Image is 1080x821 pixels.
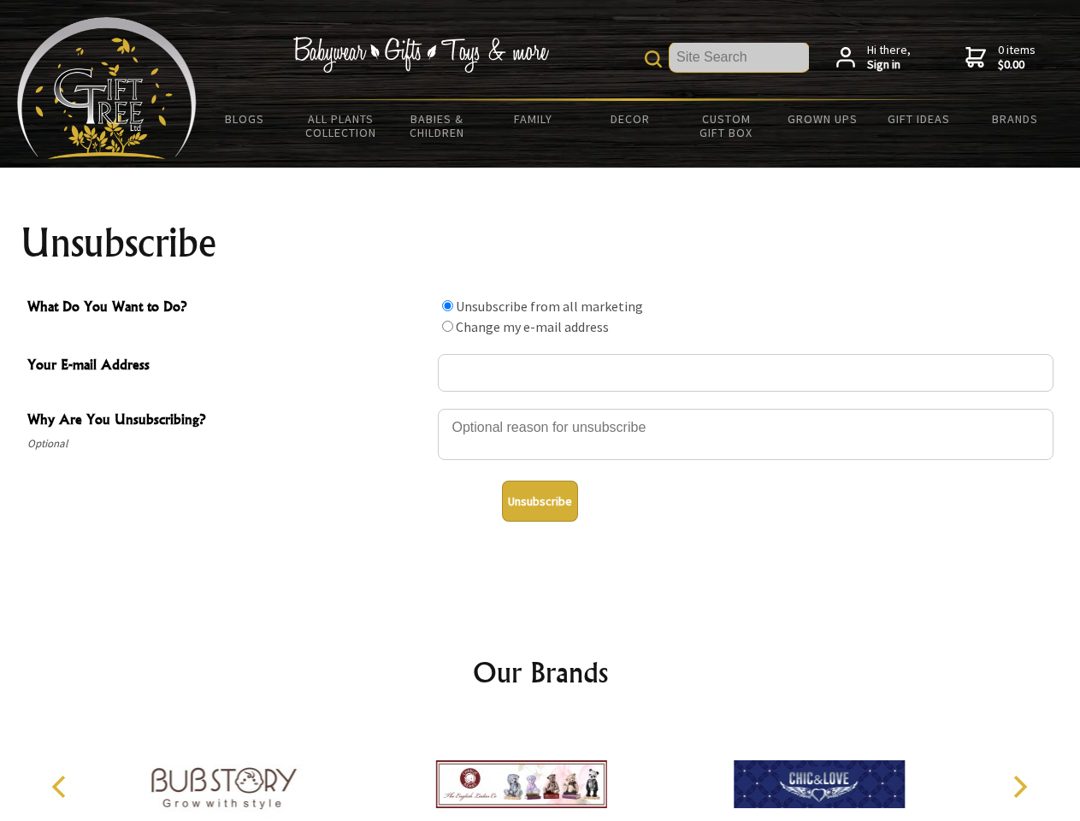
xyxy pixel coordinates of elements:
span: Your E-mail Address [27,354,429,379]
label: Unsubscribe from all marketing [456,298,643,315]
input: What Do You Want to Do? [442,321,453,332]
a: 0 items$0.00 [965,43,1036,73]
input: What Do You Want to Do? [442,300,453,311]
span: Why Are You Unsubscribing? [27,409,429,434]
strong: $0.00 [998,57,1036,73]
span: What Do You Want to Do? [27,296,429,321]
h2: Our Brands [34,652,1047,693]
input: Site Search [670,43,809,72]
a: Grown Ups [774,101,870,137]
img: Babyware - Gifts - Toys and more... [17,17,197,159]
a: BLOGS [197,101,293,137]
button: Previous [43,768,80,806]
input: Your E-mail Address [438,354,1053,392]
a: Decor [581,101,678,137]
a: Family [486,101,582,137]
strong: Sign in [867,57,911,73]
span: 0 items [998,42,1036,73]
button: Next [1000,768,1038,806]
textarea: Why Are You Unsubscribing? [438,409,1053,460]
a: Babies & Children [389,101,486,151]
label: Change my e-mail address [456,318,609,335]
img: Babywear - Gifts - Toys & more [292,37,549,73]
span: Optional [27,434,429,454]
a: Custom Gift Box [678,101,775,151]
a: Brands [967,101,1064,137]
h1: Unsubscribe [21,222,1060,263]
span: Hi there, [867,43,911,73]
a: Hi there,Sign in [836,43,911,73]
a: All Plants Collection [293,101,390,151]
img: product search [645,50,662,68]
a: Gift Ideas [870,101,967,137]
button: Unsubscribe [502,481,578,522]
